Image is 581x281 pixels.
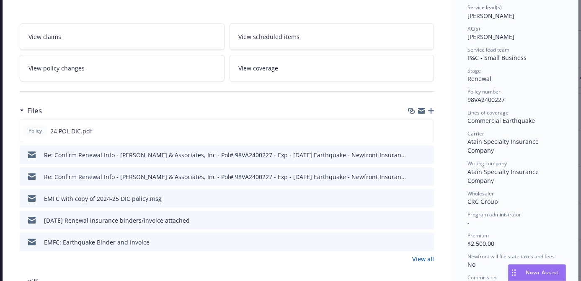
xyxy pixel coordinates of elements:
button: download file [410,238,416,247]
span: P&C - Small Business [467,54,527,62]
button: preview file [423,151,431,159]
span: AC(s) [467,25,480,32]
span: View claims [28,32,61,41]
span: Atain Specialty Insurance Company [467,138,540,154]
span: No [467,260,475,268]
a: View claims [20,23,225,50]
a: View coverage [230,55,434,81]
button: download file [410,216,416,225]
span: Commercial Earthquake [467,117,535,125]
span: Lines of coverage [467,109,509,116]
span: Service lead(s) [467,4,502,11]
a: View policy changes [20,55,225,81]
span: Service lead team [467,46,509,53]
span: CRC Group [467,198,498,206]
div: Re: Confirm Renewal Info - [PERSON_NAME] & Associates, Inc - Pol# 98VA2400227 - Exp - [DATE] Eart... [44,172,406,181]
span: Carrier [467,130,484,137]
span: Policy [27,127,44,135]
span: Newfront will file state taxes and fees [467,253,555,260]
div: [DATE] Renewal insurance binders/invoice attached [44,216,190,225]
button: download file [410,151,416,159]
button: preview file [423,194,431,203]
span: $2,500.00 [467,239,494,247]
span: Nova Assist [526,269,559,276]
span: - [467,219,470,226]
button: download file [410,172,416,181]
a: View all [412,255,434,263]
button: Nova Assist [508,264,566,281]
button: download file [409,127,416,135]
div: EMFC with copy of 2024-25 DIC policy.msg [44,194,162,203]
button: download file [410,194,416,203]
h3: Files [27,105,42,116]
span: 24 POL DIC.pdf [50,127,92,135]
span: Atain Specialty Insurance Company [467,168,540,185]
span: Commission [467,274,496,281]
div: Files [20,105,42,116]
span: Premium [467,232,489,239]
span: [PERSON_NAME] [467,33,514,41]
span: Wholesaler [467,190,494,197]
div: EMFC: Earthquake Binder and Invoice [44,238,150,247]
button: preview file [423,172,431,181]
span: Stage [467,67,481,74]
button: preview file [423,216,431,225]
span: [PERSON_NAME] [467,12,514,20]
button: preview file [423,238,431,247]
a: View scheduled items [230,23,434,50]
span: Writing company [467,160,507,167]
button: preview file [423,127,430,135]
span: Policy number [467,88,501,95]
span: Renewal [467,75,491,83]
span: View scheduled items [238,32,300,41]
div: Drag to move [509,265,519,281]
span: 98VA2400227 [467,96,505,104]
span: View policy changes [28,64,85,73]
span: Program administrator [467,211,521,218]
div: Re: Confirm Renewal Info - [PERSON_NAME] & Associates, Inc - Pol# 98VA2400227 - Exp - [DATE] Eart... [44,151,406,159]
span: View coverage [238,64,278,73]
